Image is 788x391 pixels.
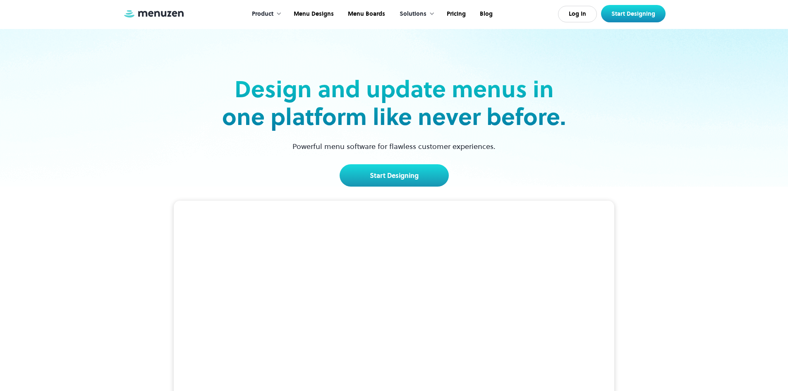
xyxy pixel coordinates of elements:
div: Solutions [391,1,439,27]
a: Pricing [439,1,472,27]
a: Menu Designs [286,1,340,27]
a: Start Designing [601,5,666,22]
div: Solutions [400,10,426,19]
a: Log In [558,6,597,22]
a: Menu Boards [340,1,391,27]
div: Product [244,1,286,27]
a: Start Designing [340,164,449,187]
p: Powerful menu software for flawless customer experiences. [282,141,506,152]
h2: Design and update menus in one platform like never before. [220,75,569,131]
div: Product [252,10,273,19]
a: Blog [472,1,499,27]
